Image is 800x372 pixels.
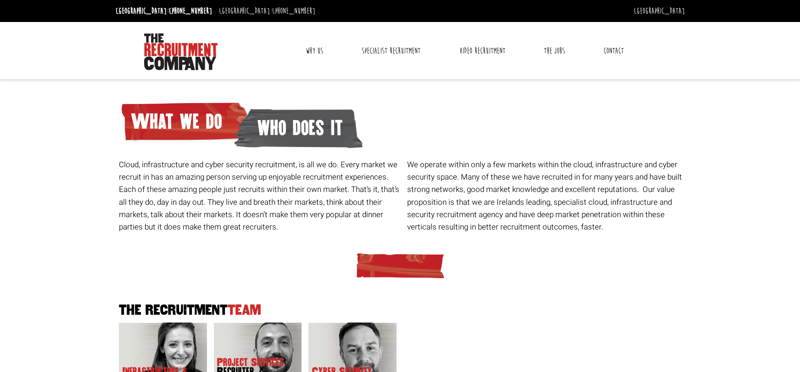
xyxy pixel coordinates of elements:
a: [PHONE_NUMBER] [169,6,212,16]
p: We operate within only a few markets within the cloud, infrastructure and cyber security space. M... [407,159,688,233]
img: The Recruitment Company [144,33,218,70]
span: Team [228,302,261,317]
a: The Jobs [537,39,572,62]
h2: The Recruitment [116,303,685,317]
a: [GEOGRAPHIC_DATA] [634,6,685,16]
p: Cloud, infrastructure and cyber security recruitment, is all we do. Every market we recruit in ha... [119,159,400,233]
a: Specialist Recruitment [355,39,427,62]
li: [GEOGRAPHIC_DATA]: [113,4,214,18]
li: [GEOGRAPHIC_DATA]: [217,4,318,18]
a: Video Recruitment [453,39,512,62]
a: [PHONE_NUMBER] [272,6,315,16]
a: Why Us [299,39,330,62]
a: Contact [597,39,631,62]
